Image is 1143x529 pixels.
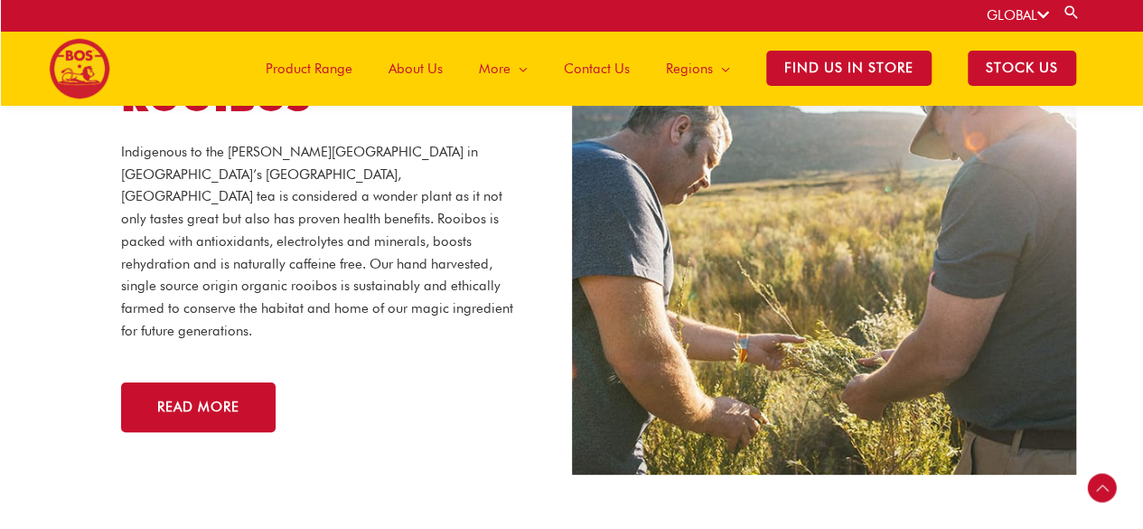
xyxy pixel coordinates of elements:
span: STOCK US [968,51,1076,86]
img: BOS logo finals-200px [49,38,110,99]
p: Indigenous to the [PERSON_NAME][GEOGRAPHIC_DATA] in [GEOGRAPHIC_DATA]’s [GEOGRAPHIC_DATA], [GEOGR... [121,141,518,343]
span: Find Us in Store [766,51,932,86]
a: About Us [370,31,461,106]
a: Contact Us [546,31,648,106]
a: More [461,31,546,106]
span: Regions [666,42,713,96]
span: Contact Us [564,42,630,96]
span: About Us [389,42,443,96]
a: Product Range [248,31,370,106]
nav: Site Navigation [234,31,1094,106]
span: Product Range [266,42,352,96]
a: Find Us in Store [748,31,950,106]
a: Regions [648,31,748,106]
span: More [479,42,511,96]
a: GLOBAL [987,7,1049,24]
a: STOCK US [950,31,1094,106]
a: read more [121,383,276,432]
span: read more [157,401,239,414]
a: Search button [1063,4,1081,21]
